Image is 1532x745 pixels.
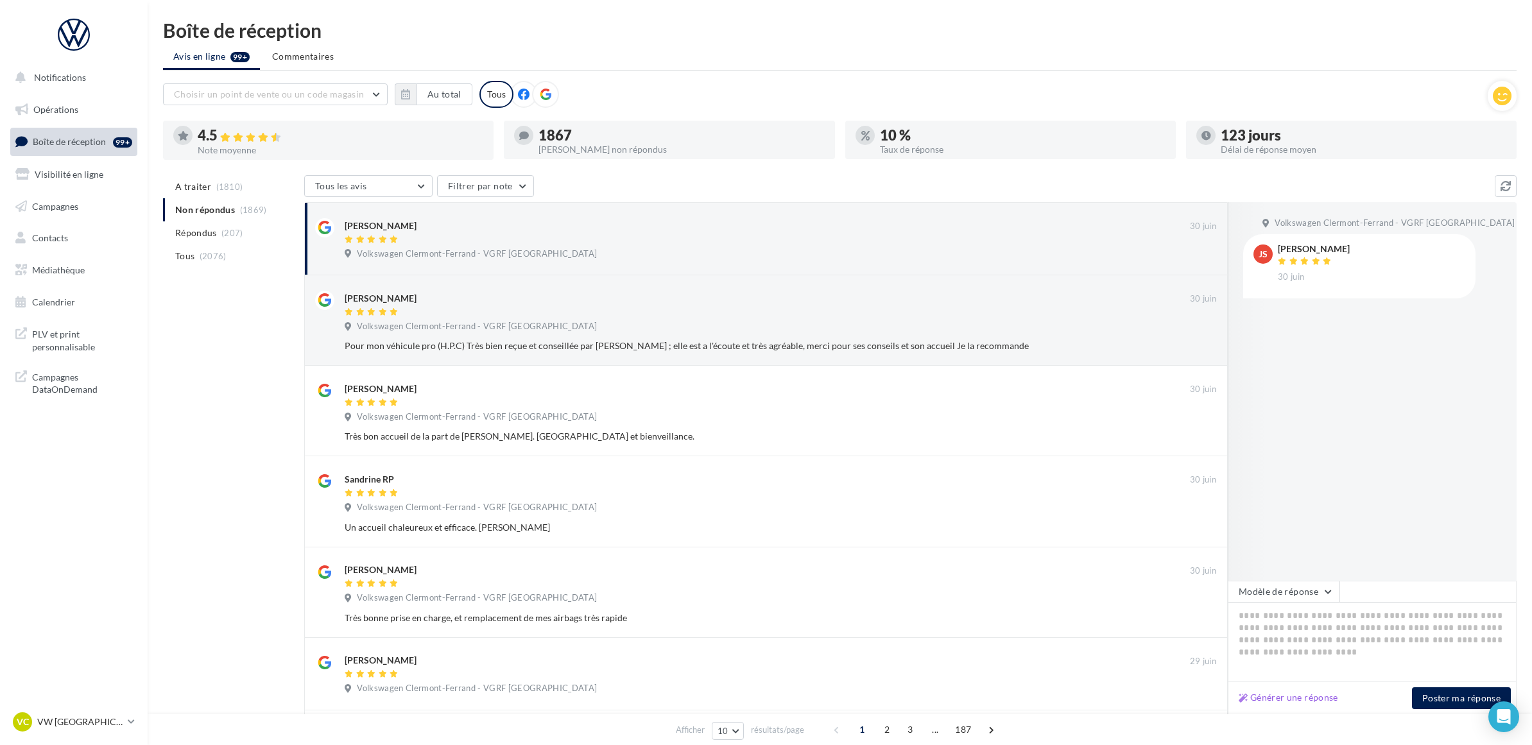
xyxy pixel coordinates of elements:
[8,363,140,401] a: Campagnes DataOnDemand
[437,175,534,197] button: Filtrer par note
[1412,687,1511,709] button: Poster ma réponse
[1278,244,1350,253] div: [PERSON_NAME]
[32,296,75,307] span: Calendrier
[357,321,597,332] span: Volkswagen Clermont-Ferrand - VGRF [GEOGRAPHIC_DATA]
[37,715,123,728] p: VW [GEOGRAPHIC_DATA]
[1221,128,1506,142] div: 123 jours
[1234,690,1343,705] button: Générer une réponse
[1190,384,1216,395] span: 30 juin
[198,128,483,143] div: 4.5
[880,145,1166,154] div: Taux de réponse
[8,96,140,123] a: Opérations
[32,264,85,275] span: Médiathèque
[852,719,872,740] span: 1
[357,592,597,604] span: Volkswagen Clermont-Ferrand - VGRF [GEOGRAPHIC_DATA]
[900,719,920,740] span: 3
[345,292,417,305] div: [PERSON_NAME]
[417,83,472,105] button: Au total
[712,722,744,740] button: 10
[175,180,211,193] span: A traiter
[345,563,417,576] div: [PERSON_NAME]
[8,128,140,155] a: Boîte de réception99+
[8,257,140,284] a: Médiathèque
[32,325,132,353] span: PLV et print personnalisable
[175,227,217,239] span: Répondus
[357,248,597,260] span: Volkswagen Clermont-Ferrand - VGRF [GEOGRAPHIC_DATA]
[1275,218,1515,229] span: Volkswagen Clermont-Ferrand - VGRF [GEOGRAPHIC_DATA]
[8,64,135,91] button: Notifications
[1228,581,1339,603] button: Modèle de réponse
[175,250,194,262] span: Tous
[216,182,243,192] span: (1810)
[479,81,513,108] div: Tous
[395,83,472,105] button: Au total
[200,251,227,261] span: (2076)
[1259,248,1268,261] span: JS
[272,50,334,63] span: Commentaires
[1221,145,1506,154] div: Délai de réponse moyen
[8,320,140,358] a: PLV et print personnalisable
[32,232,68,243] span: Contacts
[345,430,1133,443] div: Très bon accueil de la part de [PERSON_NAME]. [GEOGRAPHIC_DATA] et bienveillance.
[538,145,824,154] div: [PERSON_NAME] non répondus
[1190,293,1216,305] span: 30 juin
[877,719,897,740] span: 2
[1190,221,1216,232] span: 30 juin
[345,339,1133,352] div: Pour mon véhicule pro (H.P.C) Très bien reçue et conseillée par [PERSON_NAME] ; elle est a l'écou...
[113,137,132,148] div: 99+
[345,654,417,667] div: [PERSON_NAME]
[32,200,78,211] span: Campagnes
[32,368,132,396] span: Campagnes DataOnDemand
[33,104,78,115] span: Opérations
[950,719,976,740] span: 187
[17,715,29,728] span: VC
[676,724,705,736] span: Afficher
[345,473,394,486] div: Sandrine RP
[174,89,364,99] span: Choisir un point de vente ou un code magasin
[221,228,243,238] span: (207)
[925,719,945,740] span: ...
[1190,656,1216,667] span: 29 juin
[751,724,804,736] span: résultats/page
[8,161,140,188] a: Visibilité en ligne
[357,411,597,423] span: Volkswagen Clermont-Ferrand - VGRF [GEOGRAPHIC_DATA]
[198,146,483,155] div: Note moyenne
[1488,701,1519,732] div: Open Intercom Messenger
[304,175,433,197] button: Tous les avis
[8,289,140,316] a: Calendrier
[718,726,728,736] span: 10
[880,128,1166,142] div: 10 %
[538,128,824,142] div: 1867
[163,21,1517,40] div: Boîte de réception
[345,612,1133,624] div: Très bonne prise en charge, et remplacement de mes airbags très rapide
[163,83,388,105] button: Choisir un point de vente ou un code magasin
[33,136,106,147] span: Boîte de réception
[1278,271,1304,283] span: 30 juin
[34,72,86,83] span: Notifications
[345,219,417,232] div: [PERSON_NAME]
[8,193,140,220] a: Campagnes
[357,502,597,513] span: Volkswagen Clermont-Ferrand - VGRF [GEOGRAPHIC_DATA]
[357,683,597,694] span: Volkswagen Clermont-Ferrand - VGRF [GEOGRAPHIC_DATA]
[1190,474,1216,486] span: 30 juin
[345,382,417,395] div: [PERSON_NAME]
[1190,565,1216,577] span: 30 juin
[315,180,367,191] span: Tous les avis
[345,521,1133,534] div: Un accueil chaleureux et efficace. [PERSON_NAME]
[10,710,137,734] a: VC VW [GEOGRAPHIC_DATA]
[8,225,140,252] a: Contacts
[35,169,103,180] span: Visibilité en ligne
